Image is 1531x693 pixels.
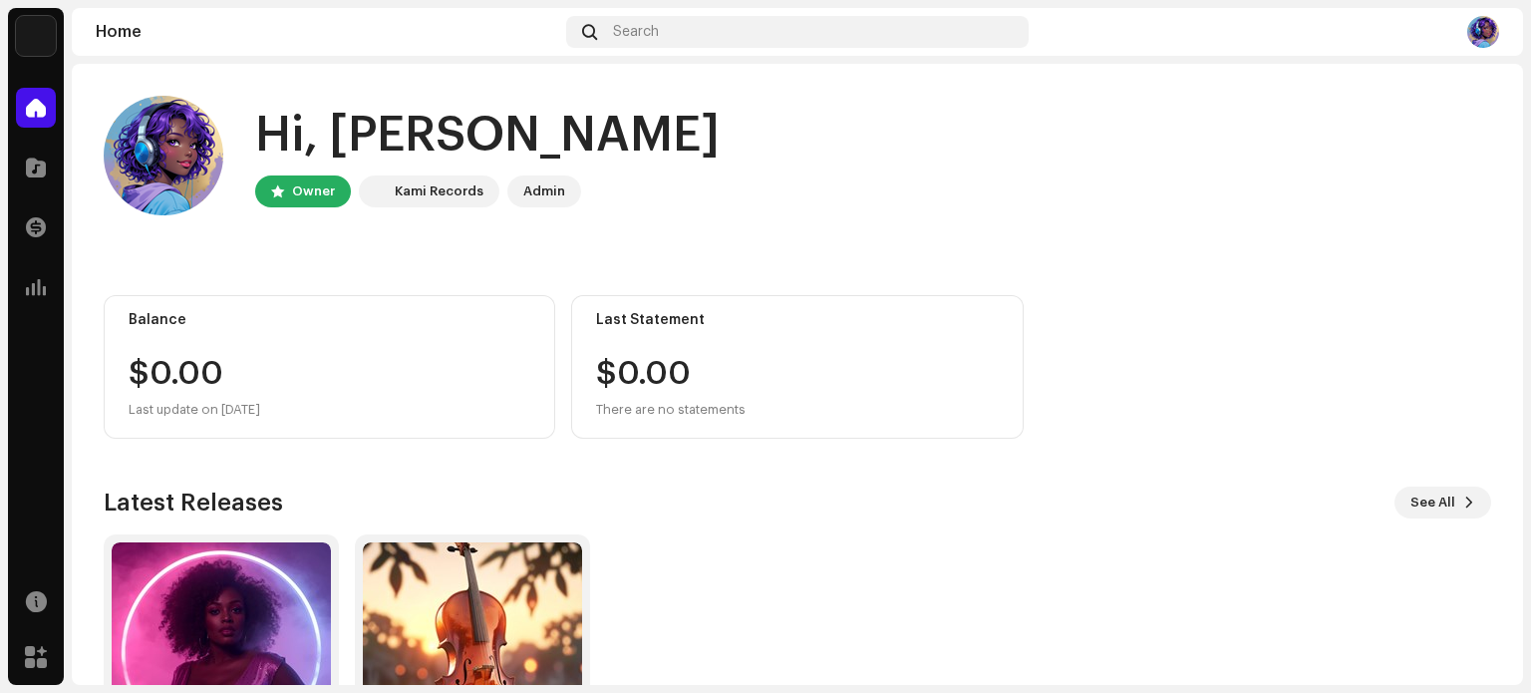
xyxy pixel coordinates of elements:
[596,398,746,422] div: There are no statements
[363,179,387,203] img: 33004b37-325d-4a8b-b51f-c12e9b964943
[129,312,530,328] div: Balance
[16,16,56,56] img: 33004b37-325d-4a8b-b51f-c12e9b964943
[523,179,565,203] div: Admin
[129,398,530,422] div: Last update on [DATE]
[613,24,659,40] span: Search
[255,104,720,168] div: Hi, [PERSON_NAME]
[104,487,283,519] h3: Latest Releases
[104,295,555,439] re-o-card-value: Balance
[1410,483,1455,522] span: See All
[96,24,558,40] div: Home
[292,179,335,203] div: Owner
[104,96,223,215] img: ad478e8b-37e6-4bae-84ac-4c80baf9587e
[1394,487,1491,519] button: See All
[596,312,998,328] div: Last Statement
[1467,16,1499,48] img: ad478e8b-37e6-4bae-84ac-4c80baf9587e
[395,179,483,203] div: Kami Records
[571,295,1023,439] re-o-card-value: Last Statement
